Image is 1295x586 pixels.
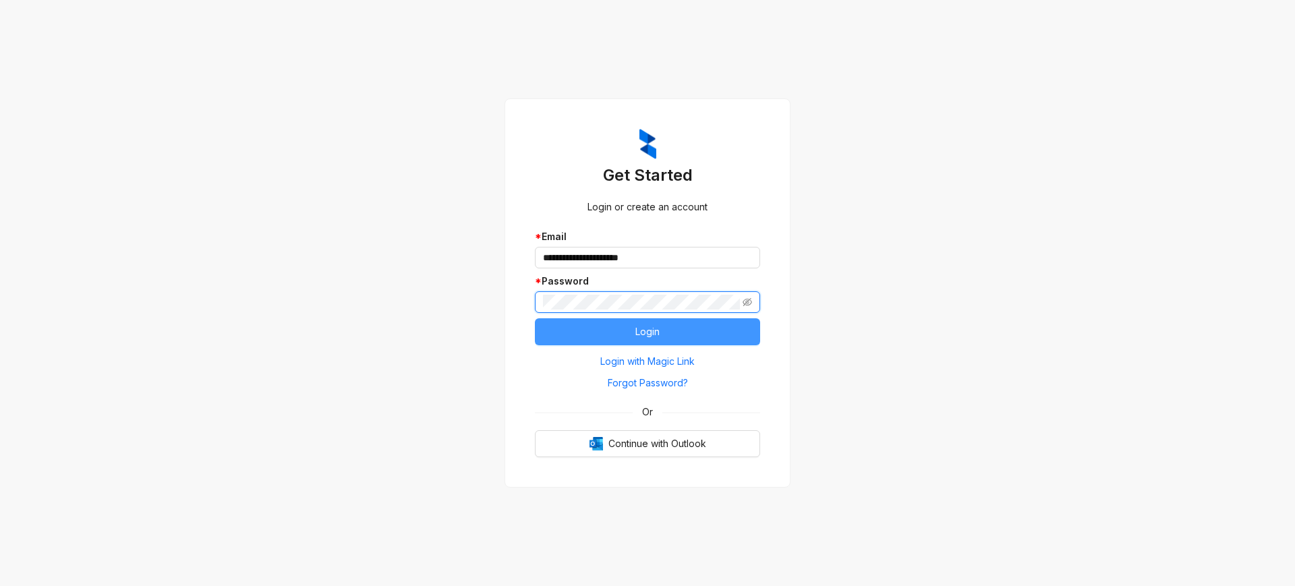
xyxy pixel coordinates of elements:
[589,437,603,450] img: Outlook
[635,324,660,339] span: Login
[535,165,760,186] h3: Get Started
[608,376,688,390] span: Forgot Password?
[535,200,760,214] div: Login or create an account
[608,436,706,451] span: Continue with Outlook
[535,351,760,372] button: Login with Magic Link
[743,297,752,307] span: eye-invisible
[535,372,760,394] button: Forgot Password?
[535,318,760,345] button: Login
[600,354,695,369] span: Login with Magic Link
[535,229,760,244] div: Email
[535,274,760,289] div: Password
[639,129,656,160] img: ZumaIcon
[633,405,662,419] span: Or
[535,430,760,457] button: OutlookContinue with Outlook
